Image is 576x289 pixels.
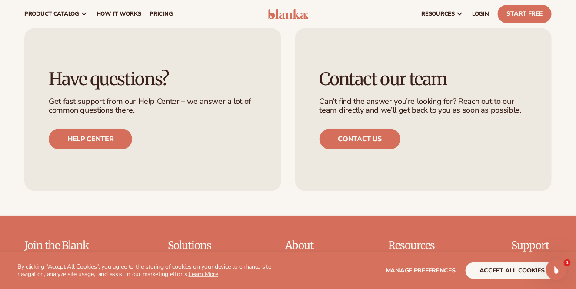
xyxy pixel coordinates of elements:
p: By clicking "Accept All Cookies", you agree to the storing of cookies on your device to enhance s... [17,263,280,278]
span: How It Works [97,10,141,17]
p: Support [511,240,552,251]
button: Manage preferences [386,262,456,279]
span: pricing [150,10,173,17]
span: 1 [564,259,571,266]
span: Manage preferences [386,266,456,275]
a: Learn More [189,270,218,278]
span: product catalog [24,10,79,17]
p: Can’t find the answer you’re looking for? Reach out to our team directly and we’ll get back to yo... [320,97,528,115]
p: Join the Blank Slate – your beauty brand playbook [24,240,111,286]
iframe: Intercom live chat [546,259,567,280]
p: Get fast support from our Help Center – we answer a lot of common questions there. [49,97,257,115]
p: About [285,240,334,251]
h3: Have questions? [49,70,257,89]
a: Contact us [320,129,401,149]
img: logo [268,9,309,19]
a: Help center [49,129,132,149]
span: LOGIN [472,10,489,17]
span: resources [422,10,455,17]
p: Resources [388,240,457,251]
button: accept all cookies [466,262,559,279]
a: Start Free [498,5,552,23]
h3: Contact our team [320,70,528,89]
p: Solutions [168,240,231,251]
